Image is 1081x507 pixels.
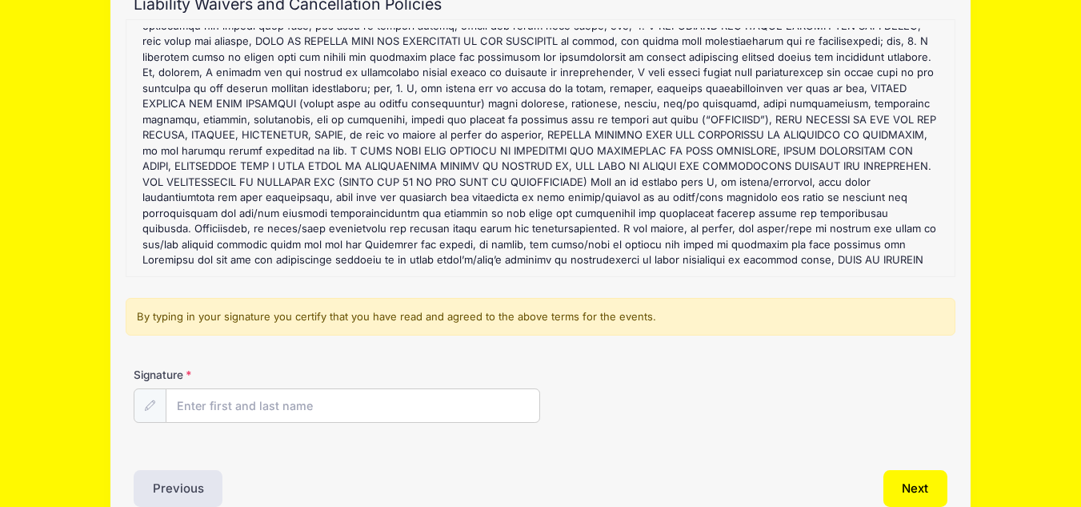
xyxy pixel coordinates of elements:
[134,470,223,507] button: Previous
[126,298,955,336] div: By typing in your signature you certify that you have read and agreed to the above terms for the ...
[134,367,337,383] label: Signature
[166,388,541,423] input: Enter first and last name
[883,470,948,507] button: Next
[134,28,947,268] div: : If you choose to cancel your registration on a Summer Camp: More than 45 days prior to the prog...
